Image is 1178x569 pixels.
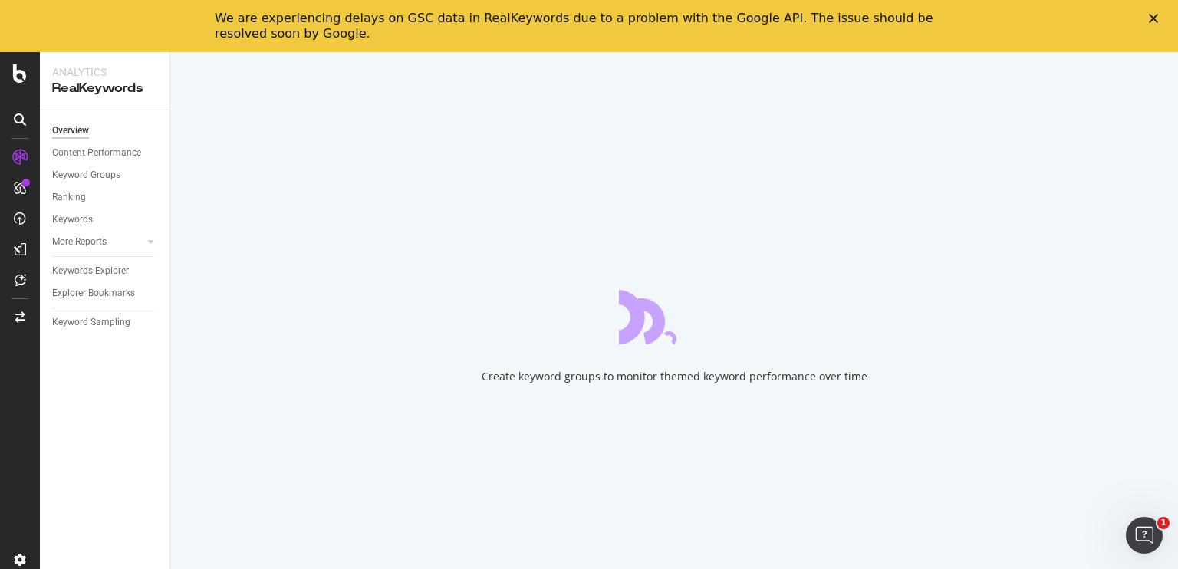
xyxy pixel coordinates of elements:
[52,234,107,250] div: More Reports
[482,369,867,384] div: Create keyword groups to monitor themed keyword performance over time
[1149,14,1164,23] div: Close
[52,123,159,139] a: Overview
[52,167,120,183] div: Keyword Groups
[52,212,159,228] a: Keywords
[52,314,159,331] a: Keyword Sampling
[1126,517,1163,554] iframe: Intercom live chat
[619,289,729,344] div: animation
[52,189,159,206] a: Ranking
[52,64,157,80] div: Analytics
[1157,517,1170,529] span: 1
[52,189,86,206] div: Ranking
[52,212,93,228] div: Keywords
[52,263,129,279] div: Keywords Explorer
[52,314,130,331] div: Keyword Sampling
[52,285,135,301] div: Explorer Bookmarks
[52,285,159,301] a: Explorer Bookmarks
[52,167,159,183] a: Keyword Groups
[52,145,141,161] div: Content Performance
[215,11,939,41] div: We are experiencing delays on GSC data in RealKeywords due to a problem with the Google API. The ...
[52,234,143,250] a: More Reports
[52,80,157,97] div: RealKeywords
[52,145,159,161] a: Content Performance
[52,123,89,139] div: Overview
[52,263,159,279] a: Keywords Explorer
